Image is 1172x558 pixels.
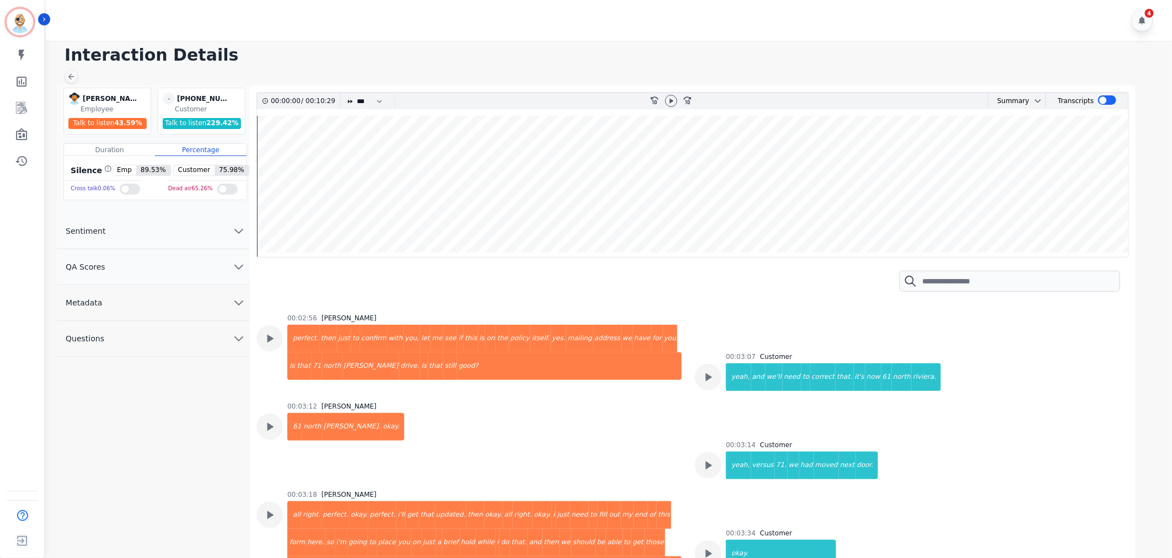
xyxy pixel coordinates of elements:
[397,529,411,556] div: you
[608,501,621,529] div: out
[428,352,443,380] div: that
[551,325,567,352] div: yes.
[296,352,312,380] div: that
[312,352,322,380] div: 71
[435,501,467,529] div: updated.
[420,352,428,380] div: is
[115,119,142,127] span: 43.59 %
[621,501,634,529] div: my
[420,325,431,352] div: let
[335,529,347,556] div: i'm
[377,529,397,556] div: place
[57,213,250,249] button: Sentiment chevron down
[648,501,657,529] div: of
[513,501,533,529] div: right.
[57,297,111,308] span: Metadata
[168,181,213,197] div: Dead air 65.26 %
[457,325,464,352] div: if
[881,363,892,391] div: 61
[57,285,250,321] button: Metadata chevron down
[215,165,249,175] span: 75.98 %
[337,325,351,352] div: just
[323,413,382,441] div: [PERSON_NAME].
[287,402,317,411] div: 00:03:12
[760,529,792,538] div: Customer
[57,226,114,237] span: Sentiment
[232,332,245,345] svg: chevron down
[411,529,422,556] div: on
[814,452,839,479] div: moved
[552,501,556,529] div: i
[206,119,238,127] span: 229.42 %
[801,363,810,391] div: to
[503,501,513,529] div: all
[726,529,756,538] div: 00:03:34
[288,529,306,556] div: form
[510,529,528,556] div: that.
[775,452,788,479] div: 71.
[509,325,531,352] div: policy
[64,144,155,156] div: Duration
[399,352,420,380] div: drive.
[566,325,593,352] div: mailing
[788,452,799,479] div: we
[1058,93,1094,109] div: Transcripts
[485,325,496,352] div: on
[856,452,878,479] div: door.
[633,325,651,352] div: have
[657,501,671,529] div: this
[65,45,1161,65] h1: Interaction Details
[68,165,112,176] div: Silence
[634,501,649,529] div: end
[484,501,504,529] div: okay.
[271,93,301,109] div: 00:00:00
[531,325,550,352] div: itself.
[322,501,350,529] div: perfect.
[467,501,484,529] div: then
[232,296,245,309] svg: chevron down
[606,529,623,556] div: able
[865,363,881,391] div: now
[7,9,33,35] img: Bordered avatar
[288,413,302,441] div: 61
[622,325,633,352] div: we
[232,260,245,273] svg: chevron down
[431,325,443,352] div: me
[368,529,377,556] div: to
[496,529,500,556] div: i
[663,325,677,352] div: you
[406,501,419,529] div: get
[342,352,400,380] div: [PERSON_NAME]
[382,413,404,441] div: okay.
[500,529,510,556] div: do
[442,529,460,556] div: brief
[174,165,215,175] span: Customer
[388,325,404,352] div: with
[457,352,682,380] div: good?
[766,363,783,391] div: we'll
[419,501,435,529] div: that
[912,363,940,391] div: riviera.
[598,501,608,529] div: fill
[71,181,115,197] div: Cross talk 0.06 %
[83,93,138,105] div: [PERSON_NAME]
[443,325,457,352] div: see
[288,352,296,380] div: is
[320,325,337,352] div: then
[760,352,792,361] div: Customer
[593,325,622,352] div: address
[533,501,552,529] div: okay.
[727,363,751,391] div: yeah,
[751,363,766,391] div: and
[751,452,775,479] div: versus
[645,529,665,556] div: those
[271,93,338,109] div: /
[347,529,368,556] div: going
[404,325,420,352] div: you,
[836,363,853,391] div: that.
[422,529,436,556] div: just
[839,452,856,479] div: next
[397,501,406,529] div: i'll
[571,529,596,556] div: should
[570,501,589,529] div: need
